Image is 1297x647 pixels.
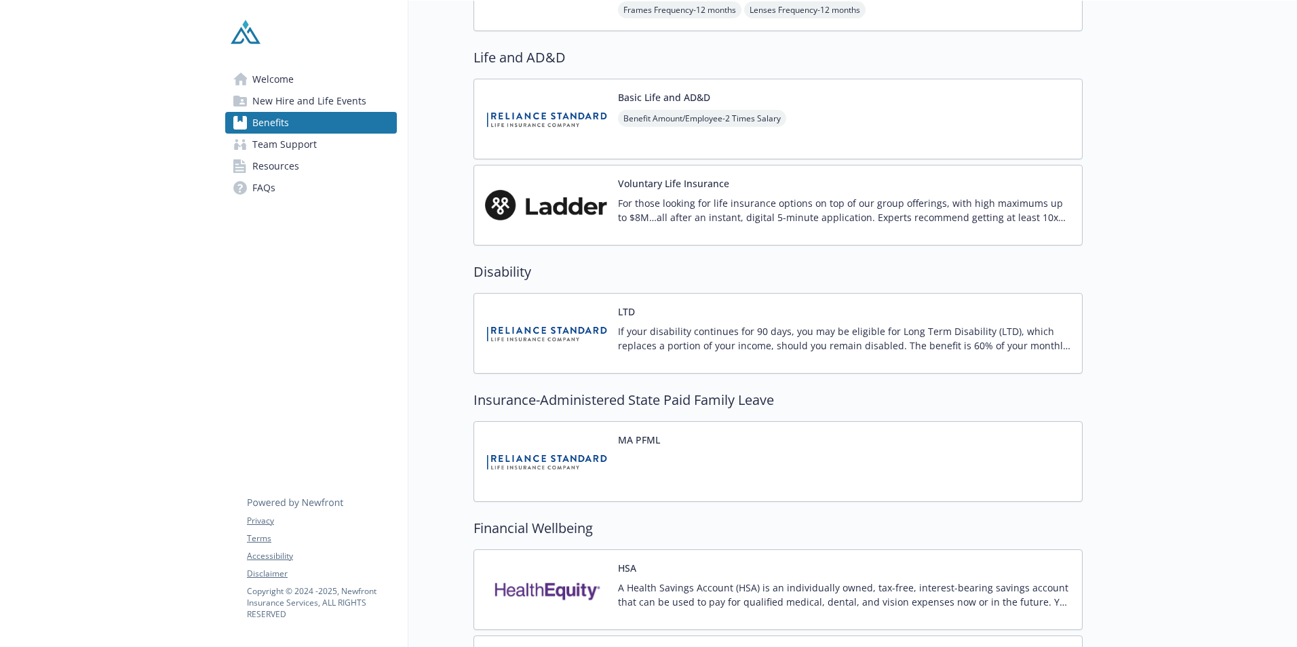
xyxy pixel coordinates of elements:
img: Health Equity carrier logo [485,561,607,619]
a: Team Support [225,134,397,155]
button: HSA [618,561,636,575]
h2: Insurance-Administered State Paid Family Leave [473,390,1083,410]
h2: Life and AD&D [473,47,1083,68]
h2: Financial Wellbeing [473,518,1083,538]
button: MA PFML [618,433,660,447]
img: Reliance Standard Life Insurance Company carrier logo [485,90,607,148]
button: Basic Life and AD&D [618,90,710,104]
span: Lenses Frequency - 12 months [744,1,866,18]
a: New Hire and Life Events [225,90,397,112]
a: Accessibility [247,550,396,562]
span: FAQs [252,177,275,199]
span: Resources [252,155,299,177]
p: For those looking for life insurance options on top of our group offerings, with high maximums up... [618,196,1071,224]
p: Copyright © 2024 - 2025 , Newfront Insurance Services, ALL RIGHTS RESERVED [247,585,396,620]
a: Privacy [247,515,396,527]
img: Reliance Standard Life Insurance Company carrier logo [485,305,607,362]
p: A Health Savings Account (HSA) is an individually owned, tax-free, interest-bearing savings accou... [618,581,1071,609]
span: Benefits [252,112,289,134]
a: Resources [225,155,397,177]
button: LTD [618,305,635,319]
button: Voluntary Life Insurance [618,176,729,191]
a: Benefits [225,112,397,134]
h2: Disability [473,262,1083,282]
span: Team Support [252,134,317,155]
a: Disclaimer [247,568,396,580]
img: Reliance Standard Life Insurance Company carrier logo [485,433,607,490]
span: Frames Frequency - 12 months [618,1,741,18]
img: Ladder carrier logo [485,176,607,234]
a: Terms [247,532,396,545]
a: FAQs [225,177,397,199]
span: Benefit Amount/Employee - 2 Times Salary [618,110,786,127]
span: New Hire and Life Events [252,90,366,112]
p: If your disability continues for 90 days, you may be eligible for Long Term Disability (LTD), whi... [618,324,1071,353]
a: Welcome [225,68,397,90]
span: Welcome [252,68,294,90]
